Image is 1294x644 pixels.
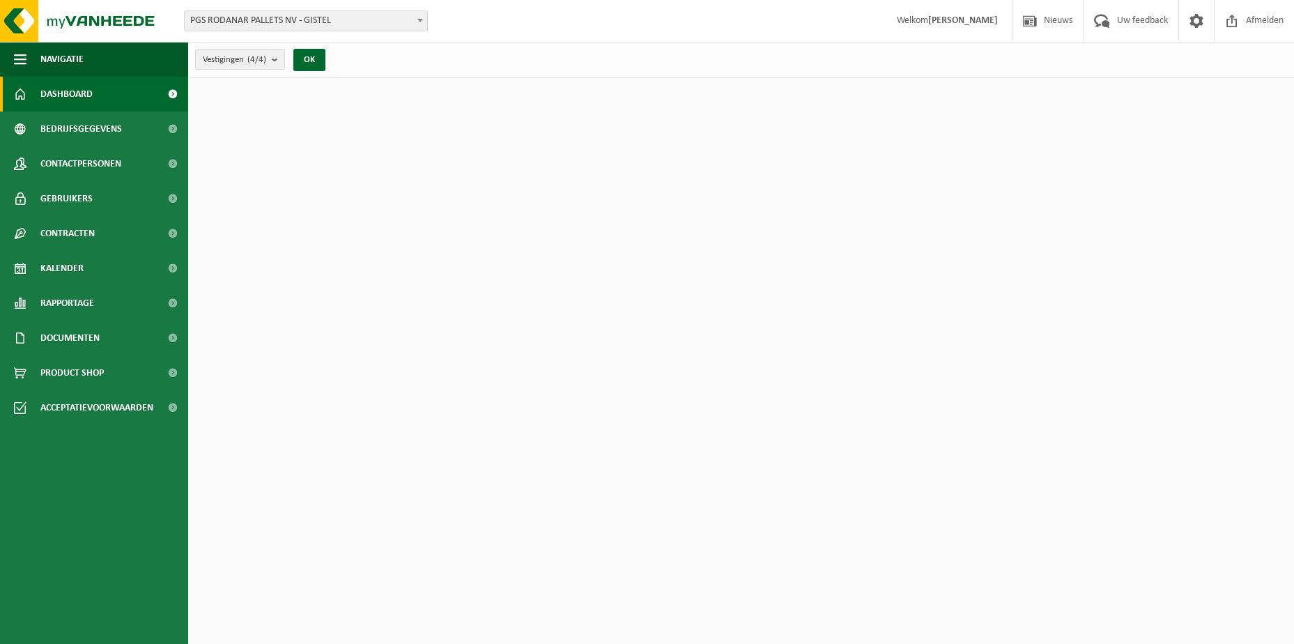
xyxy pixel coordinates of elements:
[40,77,93,112] span: Dashboard
[195,49,285,70] button: Vestigingen(4/4)
[40,286,94,321] span: Rapportage
[247,55,266,64] count: (4/4)
[928,15,998,26] strong: [PERSON_NAME]
[40,216,95,251] span: Contracten
[40,355,104,390] span: Product Shop
[185,11,427,31] span: PGS RODANAR PALLETS NV - GISTEL
[184,10,428,31] span: PGS RODANAR PALLETS NV - GISTEL
[40,112,122,146] span: Bedrijfsgegevens
[40,390,153,425] span: Acceptatievoorwaarden
[40,251,84,286] span: Kalender
[293,49,325,71] button: OK
[40,181,93,216] span: Gebruikers
[203,49,266,70] span: Vestigingen
[40,42,84,77] span: Navigatie
[40,146,121,181] span: Contactpersonen
[40,321,100,355] span: Documenten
